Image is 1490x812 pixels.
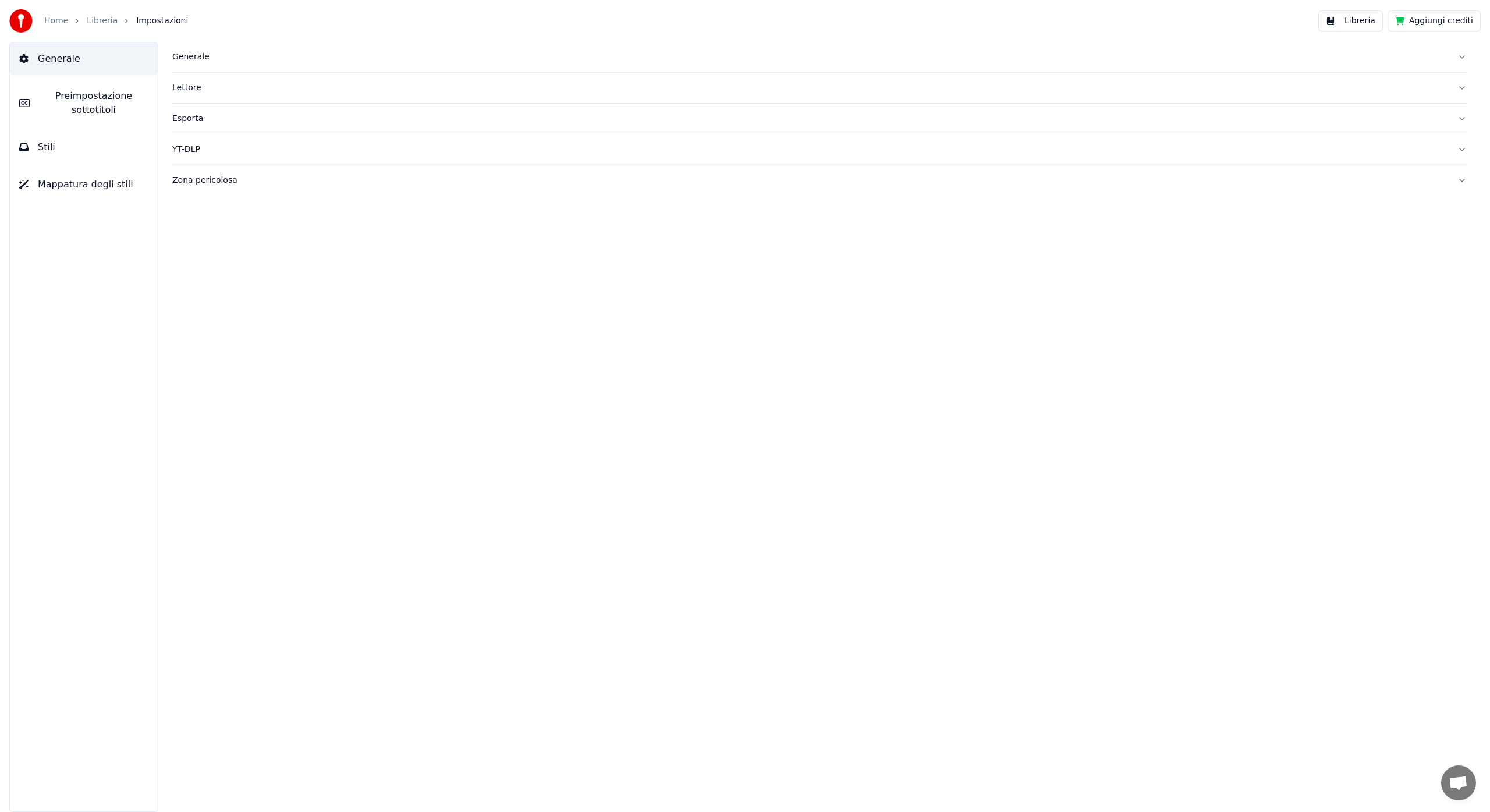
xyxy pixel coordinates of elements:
[172,51,1448,63] div: Generale
[1318,10,1383,31] button: Libreria
[10,42,158,75] button: Generale
[9,9,33,33] img: youka
[172,73,1467,103] button: Lettore
[1441,765,1476,800] div: Aprire la chat
[172,42,1467,72] button: Generale
[172,175,1448,186] div: Zona pericolosa
[172,82,1448,94] div: Lettore
[172,134,1467,165] button: YT-DLP
[172,113,1448,125] div: Esporta
[10,131,158,164] button: Stili
[38,52,80,66] span: Generale
[38,178,133,192] span: Mappatura degli stili
[136,15,188,27] span: Impostazioni
[172,104,1467,134] button: Esporta
[44,15,68,27] a: Home
[38,140,55,154] span: Stili
[39,89,148,117] span: Preimpostazione sottotitoli
[87,15,118,27] a: Libreria
[172,165,1467,196] button: Zona pericolosa
[1388,10,1481,31] button: Aggiungi crediti
[172,144,1448,155] div: YT-DLP
[10,168,158,201] button: Mappatura degli stili
[10,80,158,126] button: Preimpostazione sottotitoli
[44,15,188,27] nav: breadcrumb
